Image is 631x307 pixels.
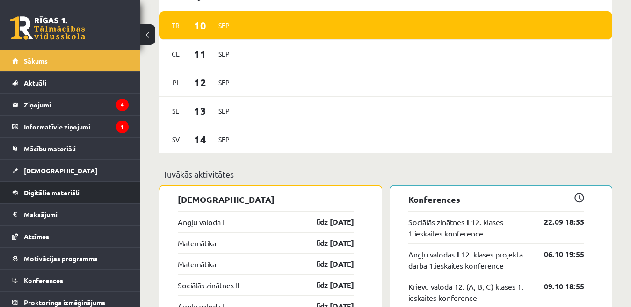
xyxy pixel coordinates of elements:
[178,193,354,206] p: [DEMOGRAPHIC_DATA]
[12,72,129,93] a: Aktuāli
[24,116,129,137] legend: Informatīvie ziņojumi
[186,75,215,90] span: 12
[530,249,584,260] a: 06.10 19:55
[12,226,129,247] a: Atzīmes
[300,237,354,249] a: līdz [DATE]
[408,249,530,271] a: Angļu valodas II 12. klases projekta darba 1.ieskaites konference
[530,281,584,292] a: 09.10 18:55
[24,204,129,225] legend: Maksājumi
[24,144,76,153] span: Mācību materiāli
[24,232,49,241] span: Atzīmes
[24,254,98,263] span: Motivācijas programma
[12,248,129,269] a: Motivācijas programma
[12,182,129,203] a: Digitālie materiāli
[116,99,129,111] i: 4
[24,276,63,285] span: Konferences
[530,216,584,228] a: 22.09 18:55
[12,138,129,159] a: Mācību materiāli
[186,132,215,147] span: 14
[12,94,129,115] a: Ziņojumi4
[178,237,216,249] a: Matemātika
[408,216,530,239] a: Sociālās zinātnes II 12. klases 1.ieskaites konference
[178,258,216,270] a: Matemātika
[186,18,215,33] span: 10
[178,216,225,228] a: Angļu valoda II
[12,50,129,71] a: Sākums
[214,47,234,61] span: Sep
[214,104,234,118] span: Sep
[24,166,97,175] span: [DEMOGRAPHIC_DATA]
[186,103,215,119] span: 13
[24,298,105,307] span: Proktoringa izmēģinājums
[186,46,215,62] span: 11
[214,132,234,147] span: Sep
[116,121,129,133] i: 1
[24,57,48,65] span: Sākums
[166,132,186,147] span: Sv
[24,94,129,115] legend: Ziņojumi
[24,79,46,87] span: Aktuāli
[24,188,80,197] span: Digitālie materiāli
[300,216,354,228] a: līdz [DATE]
[408,281,530,303] a: Krievu valoda 12. (A, B, C) klases 1. ieskaites konference
[214,18,234,33] span: Sep
[300,279,354,291] a: līdz [DATE]
[166,18,186,33] span: Tr
[163,168,609,180] p: Tuvākās aktivitātes
[214,75,234,90] span: Sep
[300,258,354,270] a: līdz [DATE]
[178,279,239,291] a: Sociālās zinātnes II
[408,193,585,206] p: Konferences
[166,75,186,90] span: Pi
[166,47,186,61] span: Ce
[166,104,186,118] span: Se
[12,116,129,137] a: Informatīvie ziņojumi1
[10,16,85,40] a: Rīgas 1. Tālmācības vidusskola
[12,160,129,181] a: [DEMOGRAPHIC_DATA]
[12,270,129,291] a: Konferences
[12,204,129,225] a: Maksājumi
